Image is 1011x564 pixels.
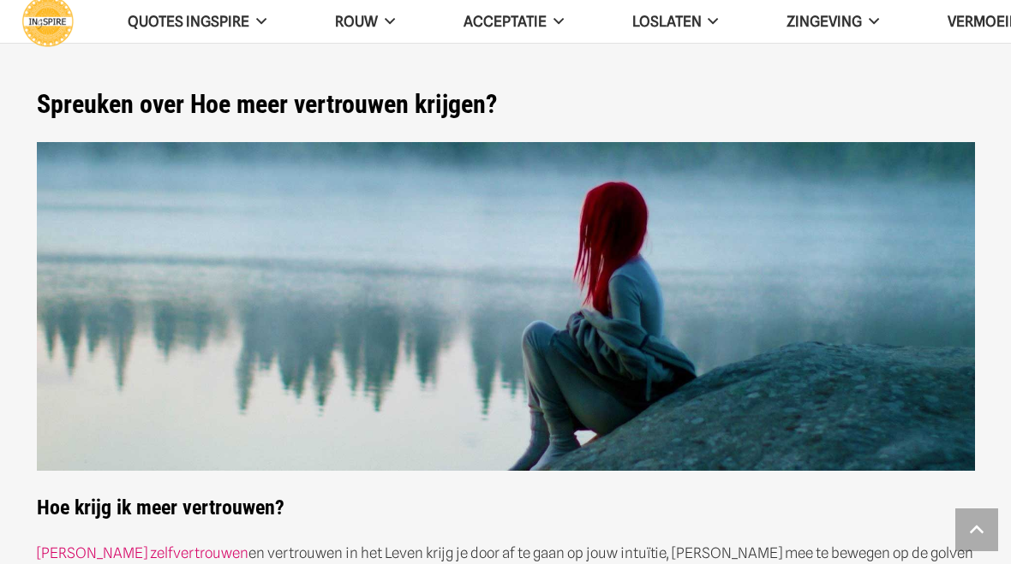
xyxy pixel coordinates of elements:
[37,142,975,472] img: De mooiste spreuken over Moed houden en niet opgeven bij Tegenslag - quotes van inge ingspire.nl
[955,508,998,551] a: Terug naar top
[37,544,248,561] a: [PERSON_NAME] zelfvertrouwen
[787,13,862,30] span: Zingeving
[37,89,975,120] h1: Spreuken over Hoe meer vertrouwen krijgen?
[464,13,547,30] span: Acceptatie
[37,142,975,520] strong: Hoe krijg ik meer vertrouwen?
[632,13,702,30] span: Loslaten
[128,13,249,30] span: QUOTES INGSPIRE
[335,13,378,30] span: ROUW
